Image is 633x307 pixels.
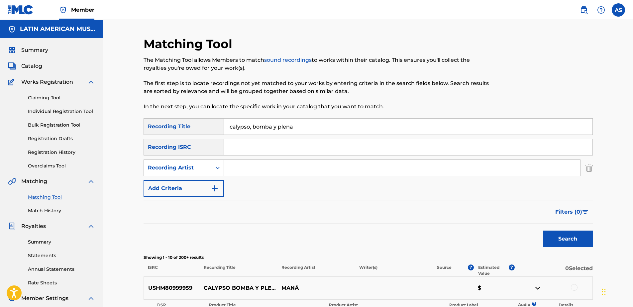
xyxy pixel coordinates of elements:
p: Showing 1 - 10 of 200+ results [144,255,593,260]
img: expand [87,294,95,302]
img: Accounts [8,25,16,33]
a: Individual Registration Tool [28,108,95,115]
img: Delete Criterion [585,159,593,176]
a: Match History [28,207,95,214]
p: ISRC [144,264,199,276]
p: Estimated Value [478,264,509,276]
span: ? [468,264,474,270]
form: Search Form [144,118,593,251]
p: Source [437,264,452,276]
img: expand [87,222,95,230]
iframe: Chat Widget [600,275,633,307]
div: Recording Artist [148,164,208,172]
img: Top Rightsholder [59,6,67,14]
a: SummarySummary [8,46,48,54]
span: Summary [21,46,48,54]
img: help [597,6,605,14]
img: expand [87,177,95,185]
span: ? [509,264,515,270]
img: Works Registration [8,78,17,86]
h2: Matching Tool [144,37,236,51]
span: Royalties [21,222,46,230]
p: The Matching Tool allows Members to match to works within their catalog. This ensures you'll coll... [144,56,489,72]
p: 0 Selected [515,264,592,276]
p: USHM80999959 [144,284,200,292]
a: Public Search [577,3,590,17]
a: Summary [28,239,95,246]
img: Royalties [8,222,16,230]
a: Bulk Registration Tool [28,122,95,129]
div: Drag [602,282,606,302]
img: search [580,6,588,14]
img: Matching [8,177,16,185]
img: filter [582,210,588,214]
span: Filters ( 0 ) [555,208,582,216]
a: Rate Sheets [28,279,95,286]
div: User Menu [612,3,625,17]
img: contract [534,284,542,292]
button: Search [543,231,593,247]
p: The first step is to locate recordings not yet matched to your works by entering criteria in the ... [144,79,489,95]
a: Statements [28,252,95,259]
p: Writer(s) [355,264,433,276]
img: Summary [8,46,16,54]
iframe: Resource Center [614,203,633,256]
span: Member Settings [21,294,68,302]
span: Works Registration [21,78,73,86]
h5: LATIN AMERICAN MUSIC CO., INC. [20,25,95,33]
a: Matching Tool [28,194,95,201]
p: Recording Artist [277,264,355,276]
a: Claiming Tool [28,94,95,101]
img: MLC Logo [8,5,34,15]
p: Recording Title [199,264,277,276]
img: Member Settings [8,294,16,302]
a: Annual Statements [28,266,95,273]
a: Registration History [28,149,95,156]
a: Registration Drafts [28,135,95,142]
p: MANÁ [277,284,355,292]
a: Overclaims Tool [28,162,95,169]
span: Member [71,6,94,14]
div: Help [594,3,608,17]
a: sound recordings [264,57,312,63]
a: CatalogCatalog [8,62,42,70]
button: Filters (0) [551,204,593,220]
span: Matching [21,177,47,185]
p: CALYPSO BOMBA Y PLENA [199,284,277,292]
p: In the next step, you can locate the specific work in your catalog that you want to match. [144,103,489,111]
img: 9d2ae6d4665cec9f34b9.svg [211,184,219,192]
p: $ [474,284,515,292]
img: Catalog [8,62,16,70]
button: Add Criteria [144,180,224,197]
span: Catalog [21,62,42,70]
img: expand [87,78,95,86]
